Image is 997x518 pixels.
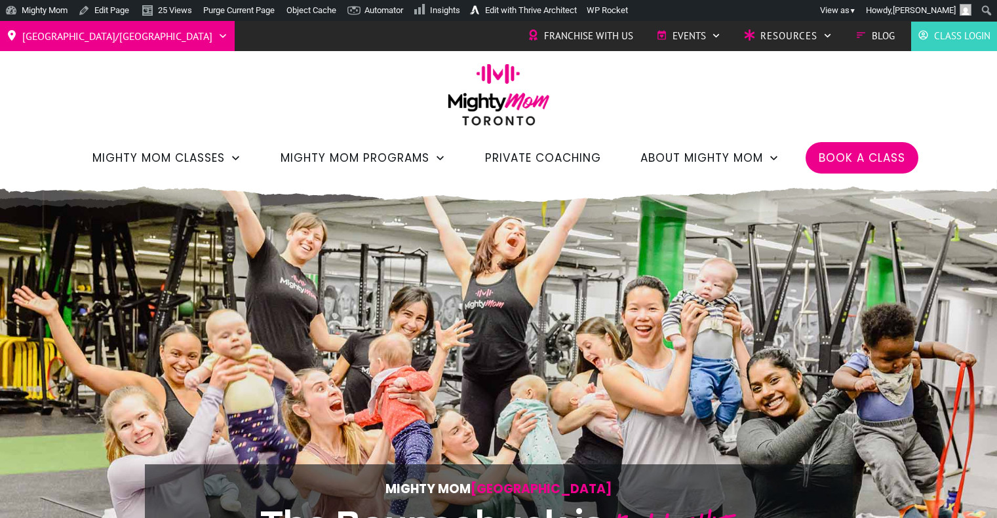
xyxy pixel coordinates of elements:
[893,5,956,15] span: [PERSON_NAME]
[744,26,832,46] a: Resources
[918,26,990,46] a: Class Login
[855,26,895,46] a: Blog
[760,26,817,46] span: Resources
[640,147,763,169] span: About Mighty Mom
[528,26,633,46] a: Franchise with Us
[441,64,557,135] img: mightymom-logo-toronto
[934,26,990,46] span: Class Login
[640,147,779,169] a: About Mighty Mom
[485,147,601,169] a: Private Coaching
[471,480,612,498] span: [GEOGRAPHIC_DATA]
[850,7,856,15] span: ▼
[673,26,706,46] span: Events
[185,478,813,500] p: Mighty Mom
[819,147,905,169] a: Book a Class
[92,147,225,169] span: Mighty Mom Classes
[92,147,241,169] a: Mighty Mom Classes
[22,26,212,46] span: [GEOGRAPHIC_DATA]/[GEOGRAPHIC_DATA]
[544,26,633,46] span: Franchise with Us
[281,147,446,169] a: Mighty Mom Programs
[281,147,429,169] span: Mighty Mom Programs
[872,26,895,46] span: Blog
[656,26,721,46] a: Events
[7,26,228,46] a: [GEOGRAPHIC_DATA]/[GEOGRAPHIC_DATA]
